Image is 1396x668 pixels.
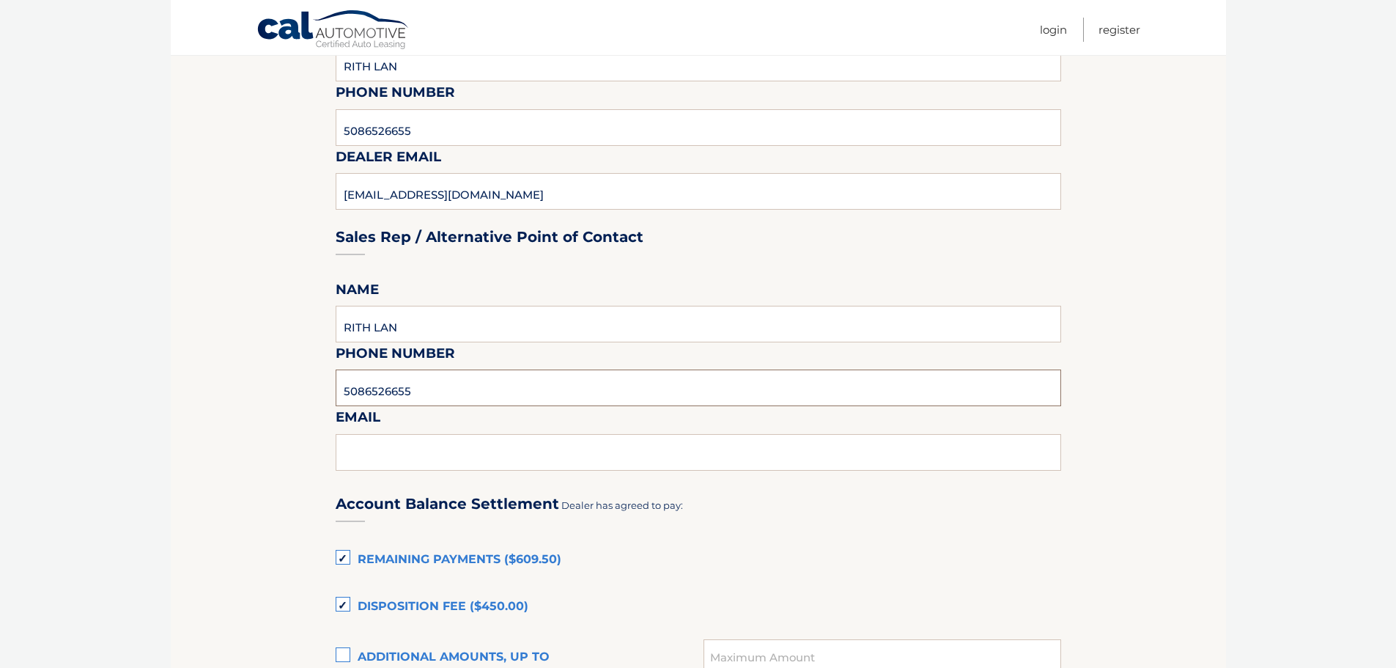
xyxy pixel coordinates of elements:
[336,342,455,370] label: Phone Number
[1098,18,1140,42] a: Register
[561,499,683,511] span: Dealer has agreed to pay:
[1040,18,1067,42] a: Login
[336,495,559,513] h3: Account Balance Settlement
[336,228,643,246] h3: Sales Rep / Alternative Point of Contact
[256,10,410,52] a: Cal Automotive
[336,592,1061,622] label: Disposition Fee ($450.00)
[336,279,379,306] label: Name
[336,81,455,109] label: Phone Number
[336,146,441,173] label: Dealer Email
[336,406,380,433] label: Email
[336,546,1061,575] label: Remaining Payments ($609.50)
